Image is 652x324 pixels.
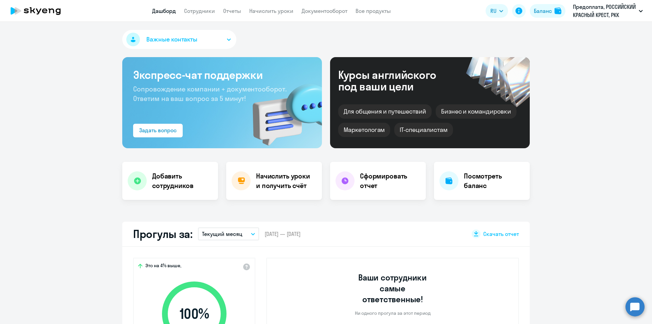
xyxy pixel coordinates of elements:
a: Начислить уроки [249,7,293,14]
a: Все продукты [356,7,391,14]
div: IT-специалистам [394,123,453,137]
h3: Ваши сотрудники самые ответственные! [349,272,436,305]
span: Важные контакты [146,35,197,44]
a: Отчеты [223,7,241,14]
a: Сотрудники [184,7,215,14]
span: [DATE] — [DATE] [265,230,301,238]
button: Важные контакты [122,30,236,49]
span: RU [490,7,496,15]
h2: Прогулы за: [133,227,193,241]
h4: Начислить уроки и получить счёт [256,171,315,190]
h4: Сформировать отчет [360,171,420,190]
div: Маркетологам [338,123,390,137]
h4: Добавить сотрудников [152,171,213,190]
p: Предоплата, РОССИЙСКИЙ КРАСНЫЙ КРЕСТ, РКК [573,3,636,19]
div: Бизнес и командировки [436,104,517,119]
span: Сопровождение компании + документооборот. Ответим на ваш вопрос за 5 минут! [133,85,287,103]
span: Скачать отчет [483,230,519,238]
a: Документооборот [302,7,347,14]
a: Дашборд [152,7,176,14]
p: Ни одного прогула за этот период [355,310,431,316]
div: Задать вопрос [139,126,177,134]
p: Текущий месяц [202,230,242,238]
div: Курсы английского под ваши цели [338,69,454,92]
span: 100 % [155,306,233,322]
h4: Посмотреть баланс [464,171,524,190]
img: balance [555,7,561,14]
img: bg-img [243,72,322,148]
button: Балансbalance [530,4,565,18]
span: Это на 4% выше, [145,262,181,271]
button: RU [486,4,508,18]
div: Баланс [534,7,552,15]
div: Для общения и путешествий [338,104,432,119]
button: Текущий месяц [198,227,259,240]
h3: Экспресс-чат поддержки [133,68,311,82]
button: Предоплата, РОССИЙСКИЙ КРАСНЫЙ КРЕСТ, РКК [569,3,646,19]
button: Задать вопрос [133,124,183,137]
